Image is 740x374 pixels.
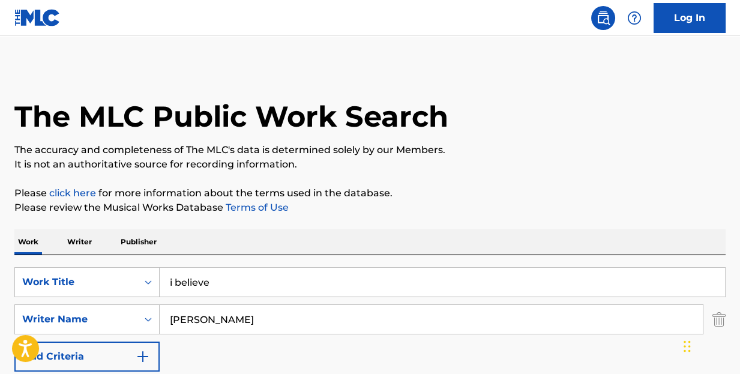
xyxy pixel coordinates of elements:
[22,275,130,289] div: Work Title
[49,187,96,199] a: click here
[680,316,740,374] iframe: Chat Widget
[14,229,42,255] p: Work
[14,9,61,26] img: MLC Logo
[14,157,726,172] p: It is not an authoritative source for recording information.
[654,3,726,33] a: Log In
[14,143,726,157] p: The accuracy and completeness of The MLC's data is determined solely by our Members.
[22,312,130,327] div: Writer Name
[14,186,726,201] p: Please for more information about the terms used in the database.
[136,349,150,364] img: 9d2ae6d4665cec9f34b9.svg
[117,229,160,255] p: Publisher
[684,328,691,364] div: Drag
[14,342,160,372] button: Add Criteria
[627,11,642,25] img: help
[64,229,95,255] p: Writer
[223,202,289,213] a: Terms of Use
[622,6,646,30] div: Help
[14,201,726,215] p: Please review the Musical Works Database
[712,304,726,334] img: Delete Criterion
[14,98,448,134] h1: The MLC Public Work Search
[596,11,610,25] img: search
[591,6,615,30] a: Public Search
